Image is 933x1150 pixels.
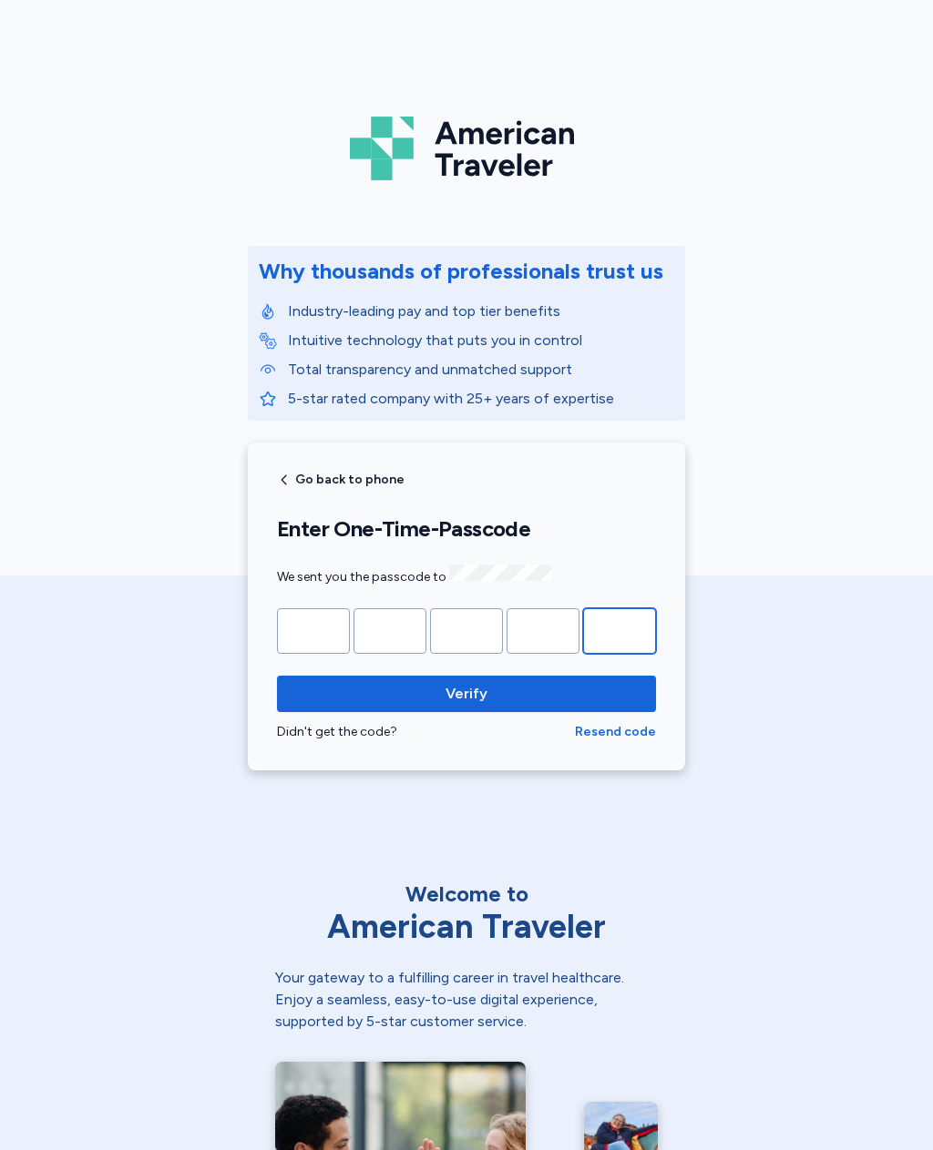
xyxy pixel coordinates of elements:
[288,359,674,381] p: Total transparency and unmatched support
[430,608,503,654] input: Please enter OTP character 3
[295,473,405,486] span: Go back to phone
[277,473,405,487] button: Go back to phone
[575,723,656,741] button: Resend code
[277,569,551,585] span: We sent you the passcode to
[446,683,487,705] span: Verify
[507,608,579,654] input: Please enter OTP character 4
[288,300,674,322] p: Industry-leading pay and top tier benefits
[275,909,658,945] div: American Traveler
[583,608,656,654] input: Please enter OTP character 5
[277,723,575,741] div: Didn't get the code?
[259,257,663,286] div: Why thousands of professionals trust us
[288,388,674,410] p: 5-star rated company with 25+ years of expertise
[354,608,426,654] input: Please enter OTP character 2
[275,880,658,909] div: Welcome to
[350,109,583,188] img: Logo
[277,608,350,654] input: Please enter OTP character 1
[288,330,674,351] p: Intuitive technology that puts you in control
[277,515,656,543] h1: Enter One-Time-Passcode
[275,967,658,1033] div: Your gateway to a fulfilling career in travel healthcare. Enjoy a seamless, easy-to-use digital e...
[277,676,656,712] button: Verify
